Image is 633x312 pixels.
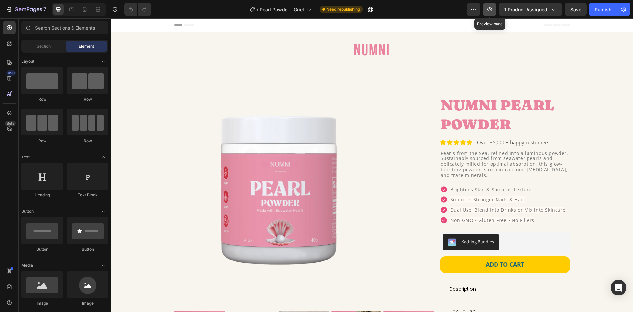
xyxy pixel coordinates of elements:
[98,260,108,271] span: Toggle open
[499,3,562,16] button: 1 product assigned
[257,6,258,13] span: /
[98,56,108,67] span: Toggle open
[21,154,30,160] span: Text
[504,6,547,13] span: 1 product assigned
[339,198,423,205] span: Non-GMO • Gluten-Free • No Fillers
[67,96,108,102] div: Row
[366,121,438,127] span: Over 35,000+ happy customers
[570,7,581,12] span: Save
[21,21,108,34] input: Search Sections & Elements
[67,246,108,252] div: Button
[337,220,345,228] img: KachingBundles.png
[67,300,108,306] div: Image
[329,77,459,117] h1: NUMNI PEARL POWDER
[21,262,33,268] span: Media
[67,192,108,198] div: Text Block
[242,24,280,40] img: gempages_580521239550886825-5371892c-3d37-48f5-b95b-23207161bc9d.svg
[330,131,457,160] span: Pearls from the Sea, refined into a luminous powder. Sustainably sourced from seawater pearls and...
[350,220,383,227] div: Kaching Bundles
[375,242,413,250] div: ADD TO CART
[339,188,455,194] span: Dual Use: Blend Into Drinks or Mix into Skincare
[79,43,94,49] span: Element
[329,238,459,255] button: ADD TO CART
[98,152,108,162] span: Toggle open
[37,43,51,49] span: Section
[21,208,34,214] span: Button
[326,6,360,12] span: Need republishing
[338,267,365,274] span: Description
[67,138,108,144] div: Row
[21,192,63,198] div: Heading
[21,300,63,306] div: Image
[611,280,626,295] div: Open Intercom Messenger
[21,58,34,64] span: Layout
[595,6,611,13] div: Publish
[565,3,587,16] button: Save
[98,206,108,217] span: Toggle open
[332,216,388,232] button: Kaching Bundles
[124,3,151,16] div: Undo/Redo
[21,96,63,102] div: Row
[260,6,304,13] span: Pearl Powder - Griel
[43,5,46,13] p: 7
[589,3,617,16] button: Publish
[21,138,63,144] div: Row
[3,3,49,16] button: 7
[6,70,16,76] div: 450
[339,168,421,174] span: Brightens Skin & Smooths Texture
[339,178,413,184] span: Supports Stronger Nails & Hair
[338,289,364,296] span: How to Use
[5,121,16,126] div: Beta
[111,18,633,312] iframe: Design area
[21,246,63,252] div: Button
